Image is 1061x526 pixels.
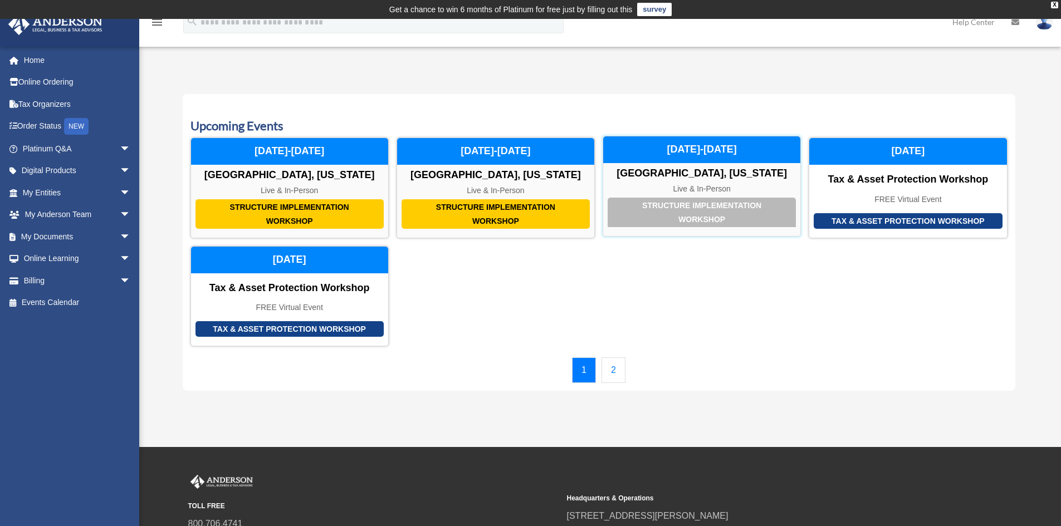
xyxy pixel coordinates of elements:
[608,198,796,227] div: Structure Implementation Workshop
[809,137,1007,238] a: Tax & Asset Protection Workshop Tax & Asset Protection Workshop FREE Virtual Event [DATE]
[191,186,388,195] div: Live & In-Person
[8,181,148,204] a: My Entitiesarrow_drop_down
[602,357,625,383] a: 2
[567,511,728,520] a: [STREET_ADDRESS][PERSON_NAME]
[186,15,198,27] i: search
[8,160,148,182] a: Digital Productsarrow_drop_down
[120,225,142,248] span: arrow_drop_down
[1051,2,1058,8] div: close
[120,269,142,292] span: arrow_drop_down
[190,117,1008,135] h3: Upcoming Events
[814,213,1002,229] div: Tax & Asset Protection Workshop
[8,137,148,160] a: Platinum Q&Aarrow_drop_down
[389,3,633,16] div: Get a chance to win 6 months of Platinum for free just by filling out this
[8,49,148,71] a: Home
[397,169,594,181] div: [GEOGRAPHIC_DATA], [US_STATE]
[191,169,388,181] div: [GEOGRAPHIC_DATA], [US_STATE]
[120,248,142,271] span: arrow_drop_down
[637,3,672,16] a: survey
[191,282,388,294] div: Tax & Asset Protection Workshop
[1036,14,1053,30] img: User Pic
[402,199,590,229] div: Structure Implementation Workshop
[809,195,1006,204] div: FREE Virtual Event
[397,186,594,195] div: Live & In-Person
[120,204,142,227] span: arrow_drop_down
[809,174,1006,186] div: Tax & Asset Protection Workshop
[5,13,106,35] img: Anderson Advisors Platinum Portal
[120,137,142,160] span: arrow_drop_down
[150,16,164,29] i: menu
[8,71,148,94] a: Online Ordering
[603,137,801,238] a: Structure Implementation Workshop [GEOGRAPHIC_DATA], [US_STATE] Live & In-Person [DATE]-[DATE]
[8,269,148,292] a: Billingarrow_drop_down
[188,500,559,512] small: TOLL FREE
[8,115,148,138] a: Order StatusNEW
[120,160,142,183] span: arrow_drop_down
[190,246,389,346] a: Tax & Asset Protection Workshop Tax & Asset Protection Workshop FREE Virtual Event [DATE]
[191,303,388,312] div: FREE Virtual Event
[397,137,595,238] a: Structure Implementation Workshop [GEOGRAPHIC_DATA], [US_STATE] Live & In-Person [DATE]-[DATE]
[188,475,255,489] img: Anderson Advisors Platinum Portal
[64,118,89,135] div: NEW
[8,204,148,226] a: My Anderson Teamarrow_drop_down
[603,184,800,194] div: Live & In-Person
[150,19,164,29] a: menu
[191,247,388,273] div: [DATE]
[8,225,148,248] a: My Documentsarrow_drop_down
[8,248,148,270] a: Online Learningarrow_drop_down
[809,138,1006,165] div: [DATE]
[572,357,596,383] a: 1
[195,199,384,229] div: Structure Implementation Workshop
[120,181,142,204] span: arrow_drop_down
[397,138,594,165] div: [DATE]-[DATE]
[190,137,389,238] a: Structure Implementation Workshop [GEOGRAPHIC_DATA], [US_STATE] Live & In-Person [DATE]-[DATE]
[603,136,800,163] div: [DATE]-[DATE]
[8,292,142,314] a: Events Calendar
[567,493,938,504] small: Headquarters & Operations
[603,168,800,180] div: [GEOGRAPHIC_DATA], [US_STATE]
[191,138,388,165] div: [DATE]-[DATE]
[8,93,148,115] a: Tax Organizers
[195,321,384,337] div: Tax & Asset Protection Workshop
